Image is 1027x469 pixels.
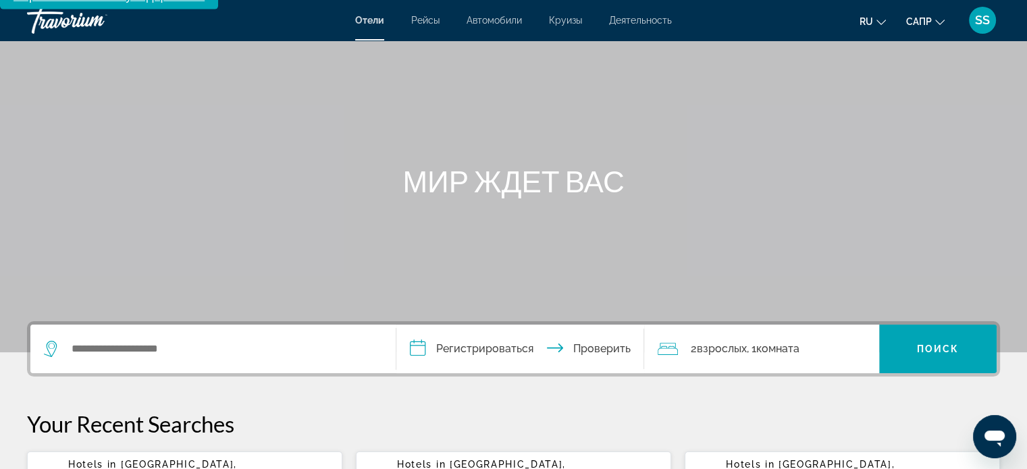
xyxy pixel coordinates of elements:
font: САПР [906,16,932,27]
button: Изменить язык [860,11,886,31]
a: Автомобили [467,15,522,26]
font: Поиск [917,343,959,354]
button: Изменить валюту [906,11,945,31]
font: МИР ЖДЕТ ВАС [402,163,624,198]
font: ru [860,16,873,27]
font: , 1 [746,342,756,355]
button: Меню пользователя [965,6,1000,34]
font: комната [756,342,799,355]
a: Отели [355,15,384,26]
font: 2 [690,342,696,355]
p: Your Recent Searches [27,410,1000,437]
button: Путешественники: 2 взрослых, 0 детей [644,325,879,373]
button: Поиск [879,325,997,373]
a: Круизы [549,15,582,26]
div: Виджет поиска [30,325,997,373]
a: Рейсы [411,15,440,26]
font: взрослых [696,342,746,355]
font: SS [975,13,990,27]
button: Даты заезда и выезда [396,325,645,373]
a: Деятельность [609,15,672,26]
a: Травориум [27,3,162,38]
iframe: Кнопка запуска окна обмена сообщениями [973,415,1016,458]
